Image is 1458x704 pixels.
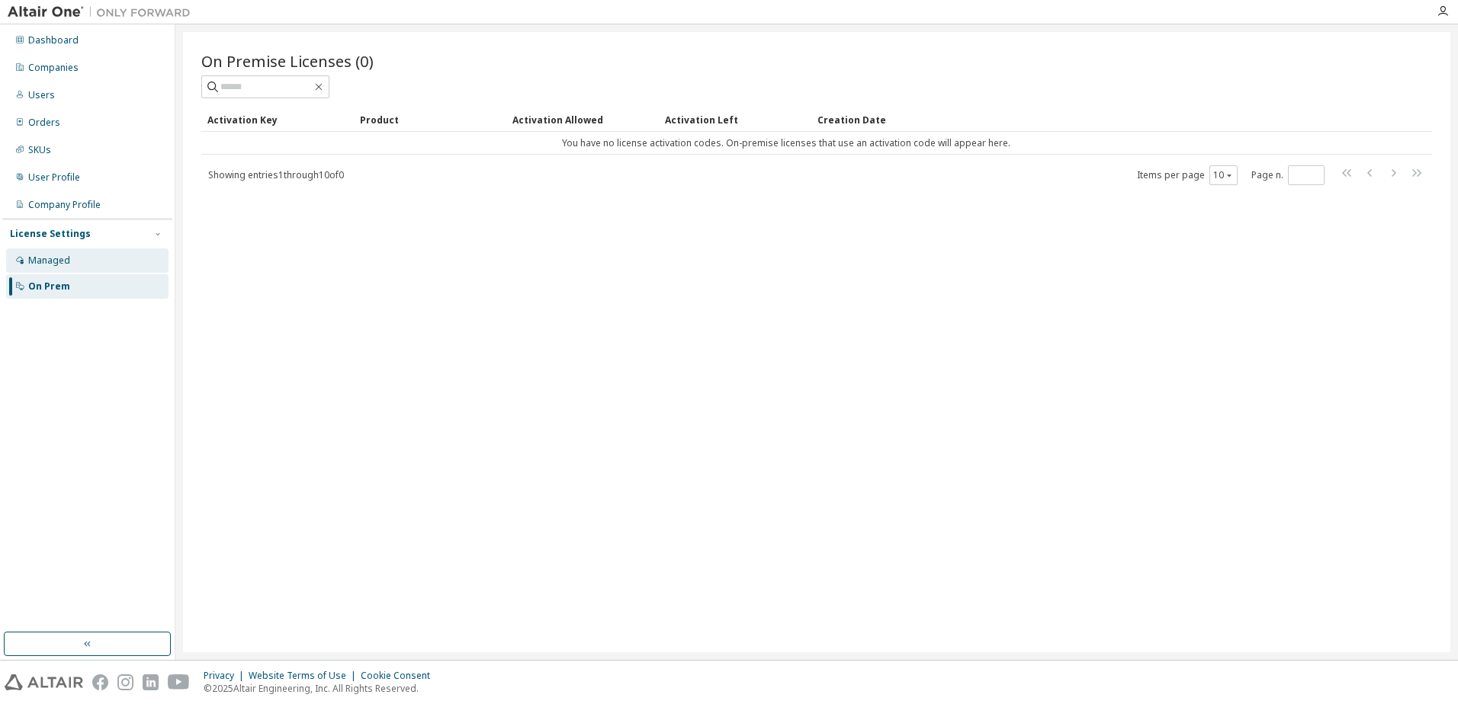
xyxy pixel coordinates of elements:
[28,117,60,129] div: Orders
[5,674,83,690] img: altair_logo.svg
[168,674,190,690] img: youtube.svg
[1213,169,1234,181] button: 10
[143,674,159,690] img: linkedin.svg
[10,228,91,240] div: License Settings
[28,254,70,267] div: Managed
[201,50,374,72] span: On Premise Licenses (0)
[207,107,348,132] div: Activation Key
[201,132,1371,155] td: You have no license activation codes. On-premise licenses that use an activation code will appear...
[28,34,79,46] div: Dashboard
[28,171,80,184] div: User Profile
[1137,165,1238,185] span: Items per page
[28,144,51,156] div: SKUs
[208,168,344,181] span: Showing entries 1 through 10 of 0
[512,107,653,132] div: Activation Allowed
[360,107,500,132] div: Product
[8,5,198,20] img: Altair One
[28,199,101,211] div: Company Profile
[361,670,439,682] div: Cookie Consent
[28,62,79,74] div: Companies
[28,280,70,293] div: On Prem
[204,682,439,695] p: © 2025 Altair Engineering, Inc. All Rights Reserved.
[204,670,249,682] div: Privacy
[117,674,133,690] img: instagram.svg
[249,670,361,682] div: Website Terms of Use
[92,674,108,690] img: facebook.svg
[28,89,55,101] div: Users
[1251,165,1325,185] span: Page n.
[817,107,1365,132] div: Creation Date
[665,107,805,132] div: Activation Left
